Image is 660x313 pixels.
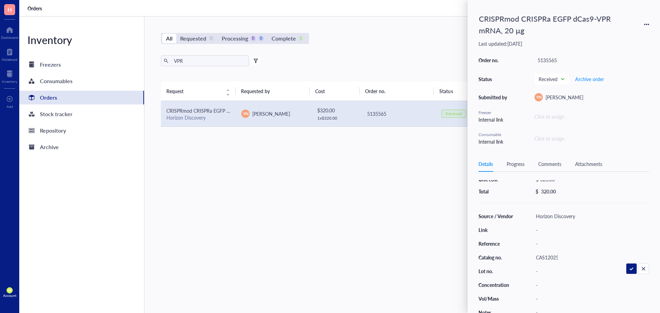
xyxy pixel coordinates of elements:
div: Inventory [19,33,144,47]
th: Cost [310,81,359,101]
a: Archive [19,140,144,154]
div: Link [478,227,514,233]
div: Processing [222,34,248,43]
span: CRISPRmod CRISPRa EGFP dCas9-VPR mRNA, 20 µg [166,107,280,114]
div: Submitted by [478,94,509,100]
div: Repository [40,126,66,135]
div: Horizon Discovery [533,211,649,221]
div: Received [445,111,462,116]
div: - [533,280,649,290]
div: Freezers [40,60,61,69]
a: Orders [19,91,144,104]
div: Account [3,293,16,298]
div: 5135565 [367,110,430,118]
div: 0 [258,36,264,42]
div: Reference [478,241,514,247]
div: CRISPRmod CRISPRa EGFP dCas9-VPR mRNA, 20 µg [476,11,620,38]
div: 5135565 [535,55,649,65]
th: Status [434,81,483,101]
div: $ 320.00 [317,107,356,114]
td: 5135565 [361,101,436,127]
div: segmented control [161,33,309,44]
span: Received [539,76,564,82]
div: 0 [250,36,256,42]
div: Total [478,188,514,194]
span: [PERSON_NAME] [252,110,290,117]
div: Last updated: [DATE] [478,41,649,47]
span: YN [536,94,541,100]
th: Order no. [360,81,434,101]
a: Orders [27,5,43,11]
div: Status [478,76,509,82]
div: Freezer [478,110,509,116]
div: Complete [272,34,296,43]
div: Vol/Mass [478,295,514,302]
div: Internal link [478,116,509,123]
div: 1 [298,36,304,42]
span: YN [243,111,248,116]
div: - [533,294,649,303]
div: 0 [208,36,214,42]
div: Attachments [575,160,602,168]
div: 1 x $ 320.00 [317,115,356,121]
div: Inventory [2,79,17,83]
div: Order no. [478,57,509,63]
div: Consumable [478,132,509,138]
span: Archive order [575,76,604,82]
div: Consumables [40,76,73,86]
span: H [8,5,12,14]
a: Repository [19,124,144,137]
div: - [533,266,649,276]
a: Dashboard [1,24,18,40]
div: Source / Vendor [478,213,514,219]
div: Stock tracker [40,109,73,119]
div: Requested [180,34,206,43]
button: Archive order [575,74,604,85]
th: Requested by [235,81,310,101]
a: Stock tracker [19,107,144,121]
div: - [533,225,649,235]
a: Inventory [2,68,17,83]
div: Comments [538,160,561,168]
span: MR [8,289,11,292]
div: Add [7,104,13,109]
div: Orders [40,93,57,102]
div: Click to assign [535,135,649,142]
div: Archive [40,142,59,152]
div: $ [536,188,538,194]
a: Notebook [2,46,18,62]
div: Details [478,160,493,168]
div: Click to assign [535,113,649,120]
span: [PERSON_NAME] [546,94,583,101]
th: Request [161,81,235,101]
input: Find orders in table [171,56,246,66]
a: Freezers [19,58,144,71]
div: Unit cost [478,176,514,182]
div: Dashboard [1,35,18,40]
a: Consumables [19,74,144,88]
div: Lot no. [478,268,514,274]
div: Concentration [478,282,514,288]
div: Progress [507,160,525,168]
div: Notebook [2,57,18,62]
div: Horizon Discovery [166,114,230,121]
div: All [166,34,173,43]
span: Request [166,87,222,95]
div: Catalog no. [478,254,514,260]
div: - [533,239,649,248]
div: 320.00 [541,188,556,194]
div: Internal link [478,138,509,145]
